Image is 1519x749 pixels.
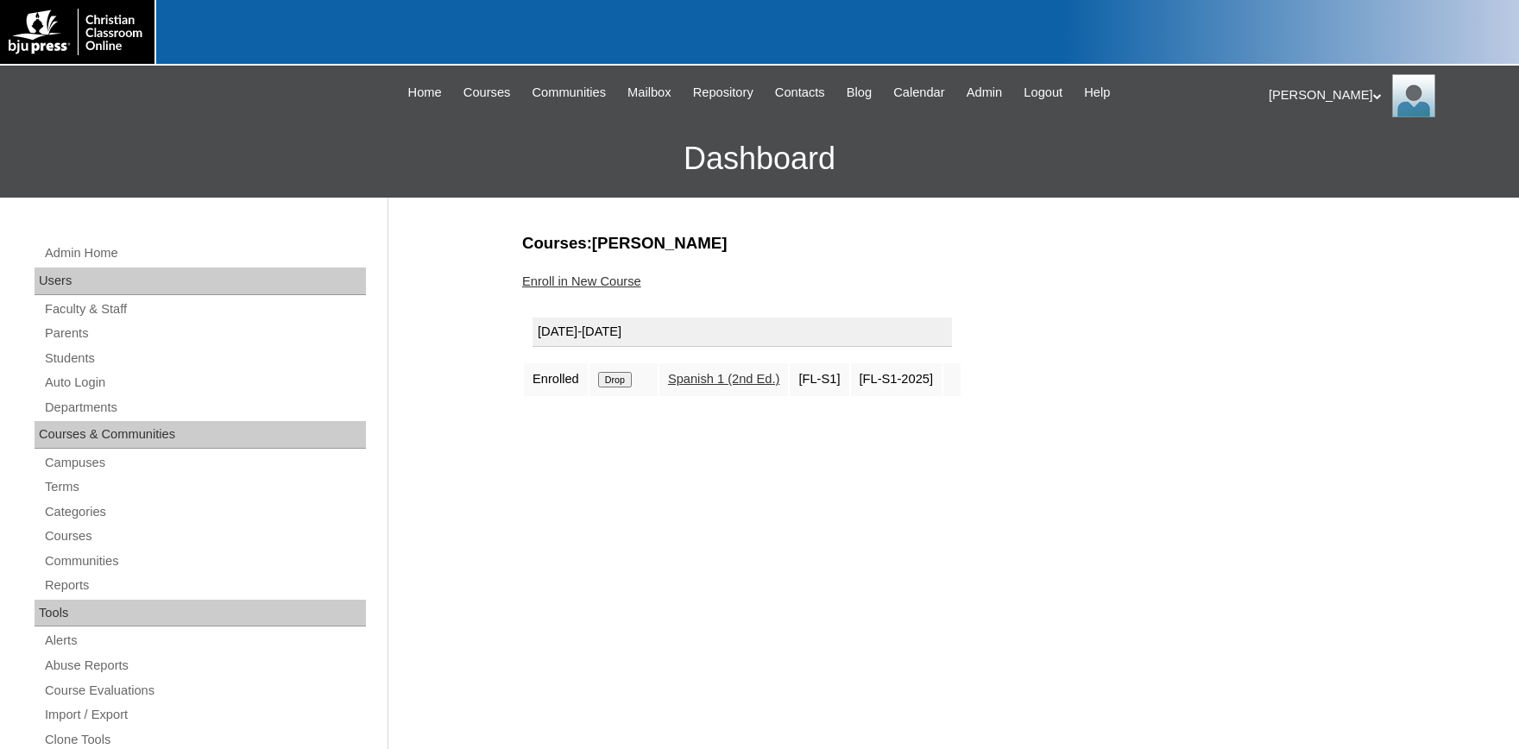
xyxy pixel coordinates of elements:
[408,83,442,103] span: Home
[1269,74,1502,117] div: [PERSON_NAME]
[532,83,606,103] span: Communities
[668,372,780,386] a: Spanish 1 (2nd Ed.)
[43,242,366,264] a: Admin Home
[1075,83,1119,103] a: Help
[9,120,1510,198] h3: Dashboard
[893,83,944,103] span: Calendar
[523,83,615,103] a: Communities
[43,452,366,474] a: Campuses
[43,630,366,651] a: Alerts
[463,83,511,103] span: Courses
[684,83,762,103] a: Repository
[35,421,366,449] div: Courses & Communities
[847,83,872,103] span: Blog
[522,232,1377,255] h3: Courses:[PERSON_NAME]
[619,83,680,103] a: Mailbox
[766,83,834,103] a: Contacts
[1015,83,1071,103] a: Logout
[43,551,366,572] a: Communities
[43,526,366,547] a: Courses
[533,318,952,347] div: [DATE]-[DATE]
[775,83,825,103] span: Contacts
[43,680,366,702] a: Course Evaluations
[43,323,366,344] a: Parents
[43,501,366,523] a: Categories
[1084,83,1110,103] span: Help
[522,274,641,288] a: Enroll in New Course
[1024,83,1062,103] span: Logout
[885,83,953,103] a: Calendar
[9,9,146,55] img: logo-white.png
[43,348,366,369] a: Students
[967,83,1003,103] span: Admin
[455,83,520,103] a: Courses
[43,704,366,726] a: Import / Export
[35,600,366,627] div: Tools
[851,363,942,396] td: [FL-S1-2025]
[400,83,451,103] a: Home
[598,372,632,387] input: Drop
[35,267,366,295] div: Users
[790,363,848,396] td: [FL-S1]
[43,397,366,419] a: Departments
[958,83,1012,103] a: Admin
[43,655,366,677] a: Abuse Reports
[43,299,366,320] a: Faculty & Staff
[693,83,753,103] span: Repository
[43,372,366,393] a: Auto Login
[43,476,366,498] a: Terms
[524,363,588,396] td: Enrolled
[838,83,880,103] a: Blog
[1392,74,1435,117] img: Karen Lawton
[43,575,366,596] a: Reports
[627,83,671,103] span: Mailbox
